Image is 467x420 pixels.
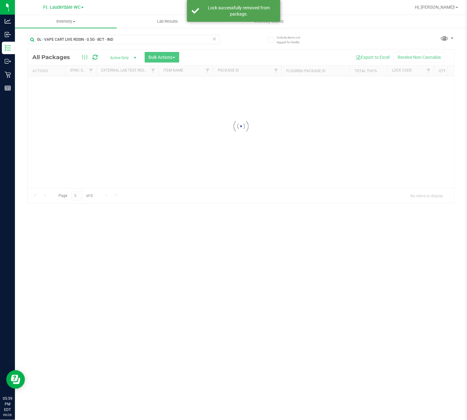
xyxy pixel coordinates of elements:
a: Lab Results [117,15,218,28]
inline-svg: Reports [5,85,11,91]
a: Inventory [15,15,117,28]
input: Search Package ID, Item Name, SKU, Lot or Part Number... [27,35,220,44]
inline-svg: Outbound [5,58,11,64]
span: Inventory [15,19,117,24]
span: Clear [212,35,217,43]
span: Hi, [PERSON_NAME]! [415,5,455,10]
p: 05:59 PM EDT [3,396,12,413]
inline-svg: Analytics [5,18,11,24]
span: Include items not tagged for facility [277,35,308,44]
div: Lock successfully removed from package. [203,5,276,17]
span: Lab Results [149,19,186,24]
p: 09/26 [3,413,12,417]
inline-svg: Inventory [5,45,11,51]
inline-svg: Inbound [5,31,11,38]
span: Ft. Lauderdale WC [43,5,81,10]
inline-svg: Retail [5,72,11,78]
iframe: Resource center [6,370,25,389]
